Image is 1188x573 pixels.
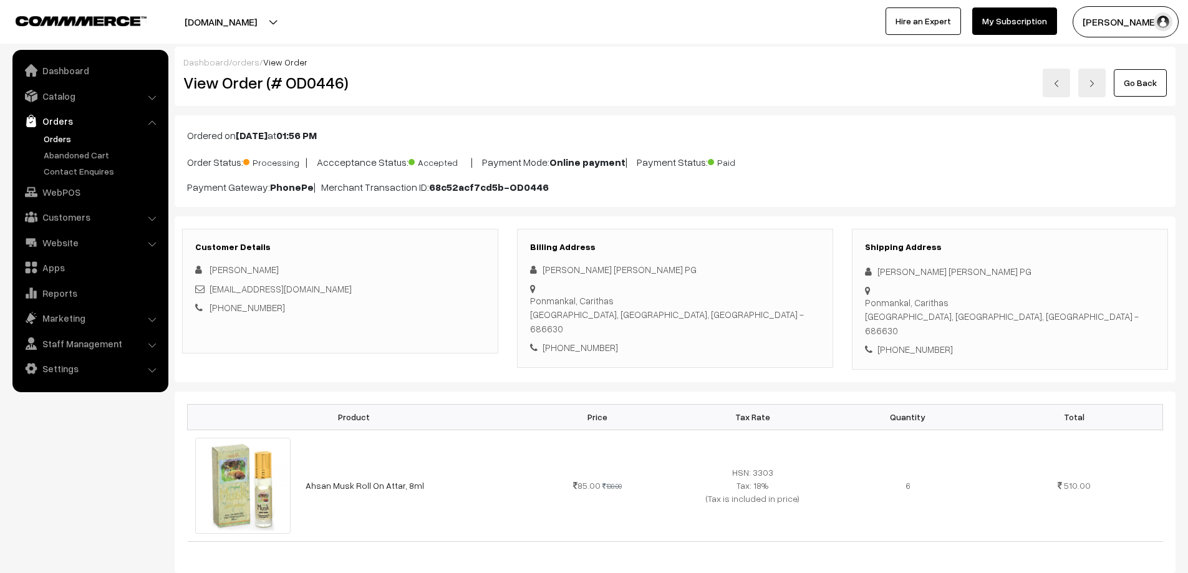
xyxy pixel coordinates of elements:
a: Customers [16,206,164,228]
b: PhonePe [270,181,314,193]
th: Total [985,404,1162,430]
div: [PERSON_NAME] [PERSON_NAME] PG [865,264,1155,279]
a: [PHONE_NUMBER] [210,302,285,313]
th: Product [188,404,520,430]
b: [DATE] [236,129,268,142]
h3: Billing Address [530,242,820,253]
b: Online payment [549,156,625,168]
a: Abandoned Cart [41,148,164,161]
a: Hire an Expert [886,7,961,35]
button: [PERSON_NAME] D [1073,6,1179,37]
strike: 130.00 [602,482,622,490]
b: 68c52acf7cd5b-OD0446 [429,181,549,193]
h2: View Order (# OD0446) [183,73,499,92]
h3: Shipping Address [865,242,1155,253]
a: Orders [16,110,164,132]
span: Paid [708,153,770,169]
a: [EMAIL_ADDRESS][DOMAIN_NAME] [210,283,352,294]
img: Ahsan_orginal_musk_8ml-600x600.jpg [195,438,291,534]
a: Settings [16,357,164,380]
a: Apps [16,256,164,279]
th: Price [520,404,675,430]
a: Staff Management [16,332,164,355]
p: Order Status: | Accceptance Status: | Payment Mode: | Payment Status: [187,153,1163,170]
span: Processing [243,153,306,169]
img: right-arrow.png [1088,80,1096,87]
b: 01:56 PM [276,129,317,142]
img: user [1154,12,1172,31]
a: Dashboard [16,59,164,82]
p: Payment Gateway: | Merchant Transaction ID: [187,180,1163,195]
span: HSN: 3303 Tax: 18% (Tax is included in price) [706,467,799,504]
h3: Customer Details [195,242,485,253]
a: Contact Enquires [41,165,164,178]
img: left-arrow.png [1053,80,1060,87]
span: [PERSON_NAME] [210,264,279,275]
div: [PHONE_NUMBER] [530,340,820,355]
a: orders [232,57,259,67]
div: Ponmankal, Carithas [GEOGRAPHIC_DATA], [GEOGRAPHIC_DATA], [GEOGRAPHIC_DATA] - 686630 [530,294,820,336]
span: 6 [905,480,910,491]
div: / / [183,55,1167,69]
p: Ordered on at [187,128,1163,143]
a: Orders [41,132,164,145]
div: [PERSON_NAME] [PERSON_NAME] PG [530,262,820,277]
button: [DOMAIN_NAME] [141,6,301,37]
a: COMMMERCE [16,12,125,27]
a: Marketing [16,307,164,329]
a: WebPOS [16,181,164,203]
a: Catalog [16,85,164,107]
div: Ponmankal, Carithas [GEOGRAPHIC_DATA], [GEOGRAPHIC_DATA], [GEOGRAPHIC_DATA] - 686630 [865,296,1155,338]
th: Quantity [830,404,985,430]
span: View Order [263,57,307,67]
span: Accepted [408,153,471,169]
a: Ahsan Musk Roll On Attar, 8ml [306,480,424,491]
img: COMMMERCE [16,16,147,26]
a: Dashboard [183,57,229,67]
div: [PHONE_NUMBER] [865,342,1155,357]
th: Tax Rate [675,404,830,430]
span: 510.00 [1064,480,1091,491]
a: My Subscription [972,7,1057,35]
a: Go Back [1114,69,1167,97]
a: Reports [16,282,164,304]
span: 85.00 [573,480,601,491]
a: Website [16,231,164,254]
